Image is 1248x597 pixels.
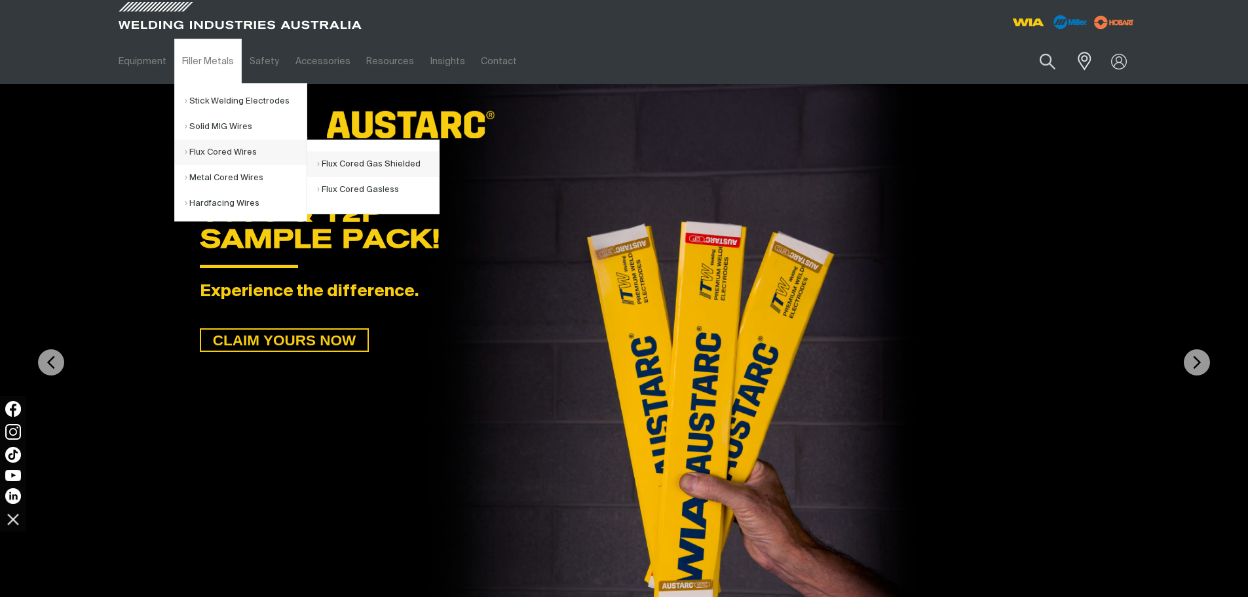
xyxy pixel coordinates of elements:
a: CLAIM YOURS NOW [200,328,369,352]
a: Flux Cored Wires [185,140,307,165]
ul: Flux Cored Wires Submenu [307,140,440,214]
div: GET A FREE 16TC & 12P SAMPLE PACK! [200,173,1048,252]
a: Hardfacing Wires [185,191,307,216]
input: Product name or item number... [1008,46,1069,77]
a: Contact [473,39,525,84]
a: Metal Cored Wires [185,165,307,191]
ul: Filler Metals Submenu [174,83,307,221]
img: LinkedIn [5,488,21,504]
img: Instagram [5,424,21,440]
a: Safety [242,39,287,84]
a: Resources [358,39,422,84]
a: Insights [422,39,472,84]
a: Flux Cored Gasless [317,177,439,202]
a: Filler Metals [174,39,242,84]
span: CLAIM YOURS NOW [201,328,368,352]
button: Search products [1025,46,1070,77]
div: Experience the difference. [200,282,1048,302]
a: Solid MIG Wires [185,114,307,140]
a: Equipment [111,39,174,84]
a: Accessories [288,39,358,84]
a: Stick Welding Electrodes [185,88,307,114]
img: PrevArrow [38,349,64,376]
img: TikTok [5,447,21,463]
img: NextArrow [1184,349,1210,376]
a: Flux Cored Gas Shielded [317,151,439,177]
img: YouTube [5,470,21,481]
nav: Main [111,39,881,84]
img: Facebook [5,401,21,417]
img: miller [1090,12,1138,32]
img: hide socials [2,508,24,530]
